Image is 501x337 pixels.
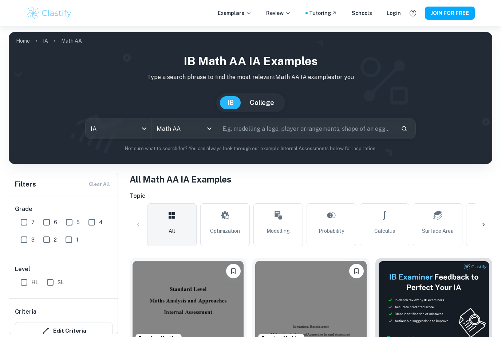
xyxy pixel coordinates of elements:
button: Please log in to bookmark exemplars [349,264,364,278]
img: profile cover [9,32,492,164]
img: Clastify logo [26,6,72,20]
a: Tutoring [309,9,337,17]
h1: IB Math AA IA examples [15,52,486,70]
input: E.g. modelling a logo, player arrangements, shape of an egg... [217,118,395,139]
span: HL [31,278,38,286]
span: Probability [319,227,344,235]
span: 3 [31,236,35,244]
span: Calculus [374,227,395,235]
span: Modelling [267,227,290,235]
button: Search [398,122,410,135]
a: Login [387,9,401,17]
p: Type a search phrase to find the most relevant Math AA IA examples for you [15,73,486,82]
h1: All Math AA IA Examples [130,173,492,186]
button: Open [204,124,214,134]
p: Review [266,9,291,17]
span: Optimization [210,227,240,235]
p: Not sure what to search for? You can always look through our example Internal Assessments below f... [15,145,486,152]
a: IA [43,36,48,46]
p: Math AA [61,37,82,45]
div: IA [86,118,151,139]
span: 2 [54,236,57,244]
h6: Topic [130,192,492,200]
span: 1 [76,236,78,244]
h6: Filters [15,179,36,189]
p: Exemplars [218,9,252,17]
button: Help and Feedback [407,7,419,19]
h6: Criteria [15,307,36,316]
button: Please log in to bookmark exemplars [226,264,241,278]
button: JOIN FOR FREE [425,7,475,20]
span: Surface Area [422,227,454,235]
span: 6 [54,218,57,226]
button: IB [220,96,241,109]
span: All [169,227,175,235]
h6: Level [15,265,113,274]
button: College [242,96,281,109]
a: Schools [352,9,372,17]
span: SL [58,278,64,286]
span: 4 [99,218,103,226]
h6: Grade [15,205,113,213]
span: 7 [31,218,35,226]
a: Home [16,36,30,46]
span: 5 [76,218,80,226]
